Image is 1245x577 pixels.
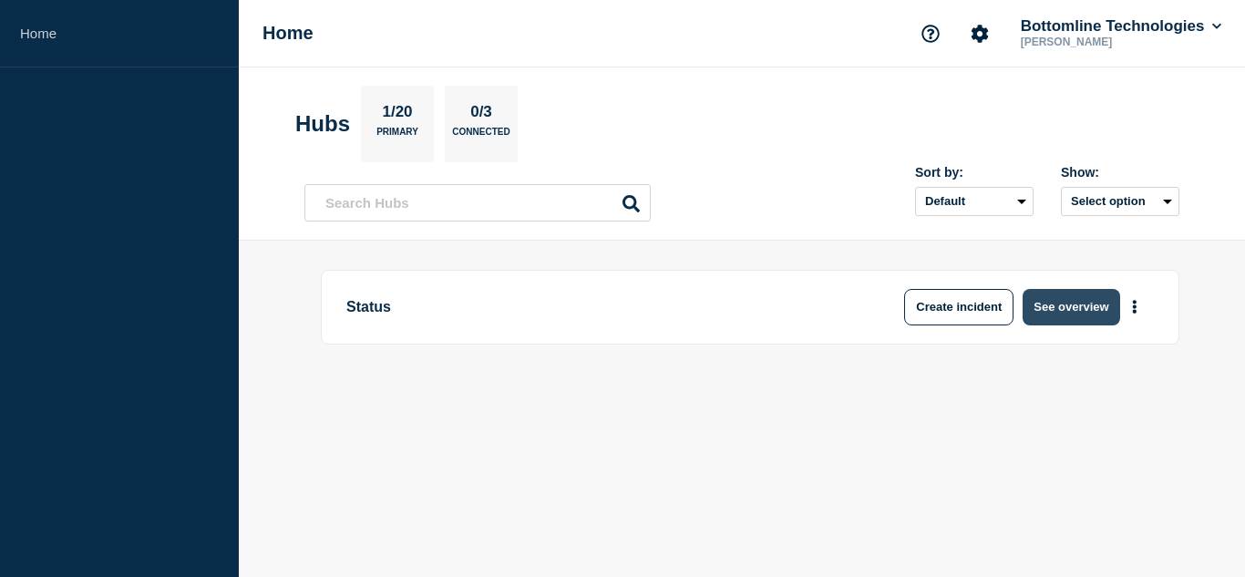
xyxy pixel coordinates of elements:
button: Account settings [961,15,999,53]
button: See overview [1023,289,1119,325]
select: Sort by [915,187,1034,216]
div: Sort by: [915,165,1034,180]
button: Support [911,15,950,53]
button: Create incident [904,289,1013,325]
button: Bottomline Technologies [1017,17,1225,36]
button: More actions [1123,290,1147,324]
button: Select option [1061,187,1179,216]
h2: Hubs [295,111,350,137]
p: Status [346,289,850,325]
p: [PERSON_NAME] [1017,36,1207,48]
h1: Home [262,23,314,44]
p: 1/20 [376,103,419,127]
p: Connected [452,127,509,146]
input: Search Hubs [304,184,651,222]
p: 0/3 [464,103,499,127]
p: Primary [376,127,418,146]
div: Show: [1061,165,1179,180]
